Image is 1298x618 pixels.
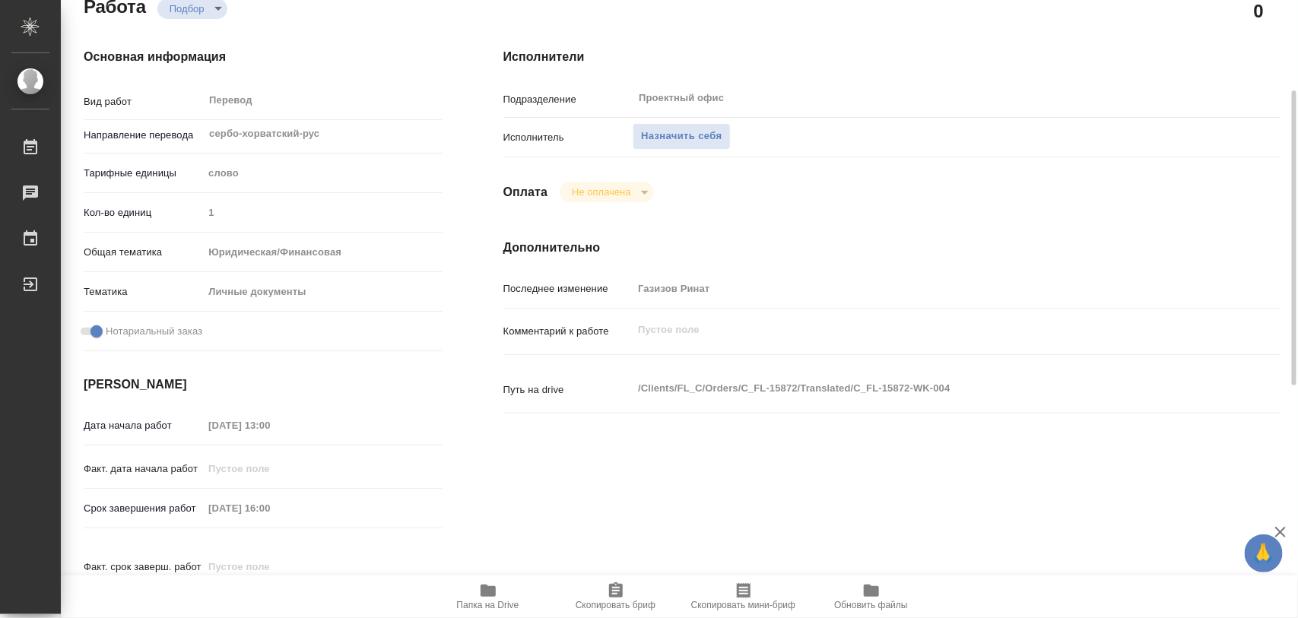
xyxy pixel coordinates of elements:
[503,48,1281,66] h4: Исполнители
[203,201,442,223] input: Пустое поле
[691,600,795,610] span: Скопировать мини-бриф
[503,183,548,201] h4: Оплата
[203,556,336,578] input: Пустое поле
[567,185,635,198] button: Не оплачена
[1251,537,1277,569] span: 🙏
[552,575,680,618] button: Скопировать бриф
[203,239,442,265] div: Юридическая/Финансовая
[1245,534,1283,572] button: 🙏
[84,48,443,66] h4: Основная информация
[633,123,730,150] button: Назначить себя
[203,160,442,186] div: слово
[503,281,633,296] p: Последнее изменение
[84,166,203,181] p: Тарифные единицы
[203,279,442,305] div: Личные документы
[424,575,552,618] button: Папка на Drive
[503,92,633,107] p: Подразделение
[503,239,1281,257] h4: Дополнительно
[641,128,722,145] span: Назначить себя
[457,600,519,610] span: Папка на Drive
[808,575,935,618] button: Обновить файлы
[503,382,633,398] p: Путь на drive
[203,497,336,519] input: Пустое поле
[633,376,1216,401] textarea: /Clients/FL_C/Orders/C_FL-15872/Translated/C_FL-15872-WK-004
[576,600,655,610] span: Скопировать бриф
[680,575,808,618] button: Скопировать мини-бриф
[84,418,203,433] p: Дата начала работ
[203,414,336,436] input: Пустое поле
[84,284,203,299] p: Тематика
[560,182,653,202] div: Подбор
[84,559,203,575] p: Факт. срок заверш. работ
[203,458,336,480] input: Пустое поле
[84,501,203,516] p: Срок завершения работ
[84,245,203,260] p: Общая тематика
[106,324,202,339] span: Нотариальный заказ
[503,324,633,339] p: Комментарий к работе
[84,128,203,143] p: Направление перевода
[84,461,203,477] p: Факт. дата начала работ
[503,130,633,145] p: Исполнитель
[84,205,203,220] p: Кол-во единиц
[84,376,443,394] h4: [PERSON_NAME]
[834,600,908,610] span: Обновить файлы
[633,277,1216,299] input: Пустое поле
[84,94,203,109] p: Вид работ
[165,2,209,15] button: Подбор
